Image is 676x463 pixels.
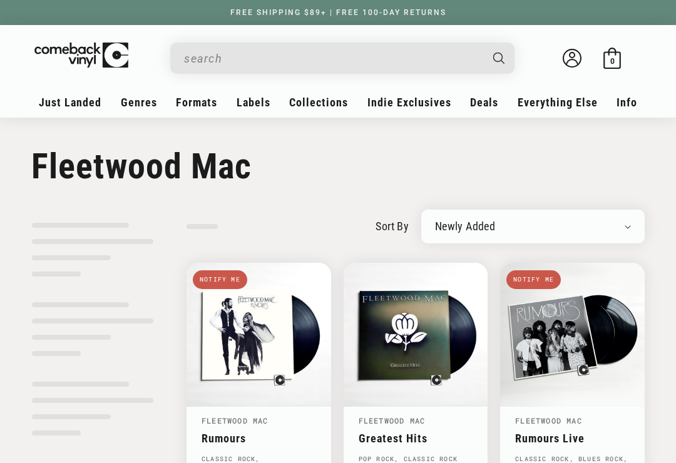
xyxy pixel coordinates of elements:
a: Fleetwood Mac [202,415,269,425]
span: Deals [470,96,498,109]
h1: Fleetwood Mac [31,146,645,187]
div: Search [170,43,515,74]
button: Search [483,43,516,74]
a: Rumours [202,432,316,445]
a: Rumours Live [515,432,630,445]
span: Labels [237,96,270,109]
a: FREE SHIPPING $89+ | FREE 100-DAY RETURNS [218,8,459,17]
label: sort by [376,218,409,235]
span: Formats [176,96,217,109]
input: search [184,46,481,71]
span: Collections [289,96,348,109]
span: Just Landed [39,96,101,109]
span: Indie Exclusives [367,96,451,109]
a: Greatest Hits [359,432,473,445]
span: Genres [121,96,157,109]
span: 0 [610,56,615,66]
a: Fleetwood Mac [515,415,582,425]
span: Info [617,96,637,109]
span: Everything Else [518,96,598,109]
a: Fleetwood Mac [359,415,426,425]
